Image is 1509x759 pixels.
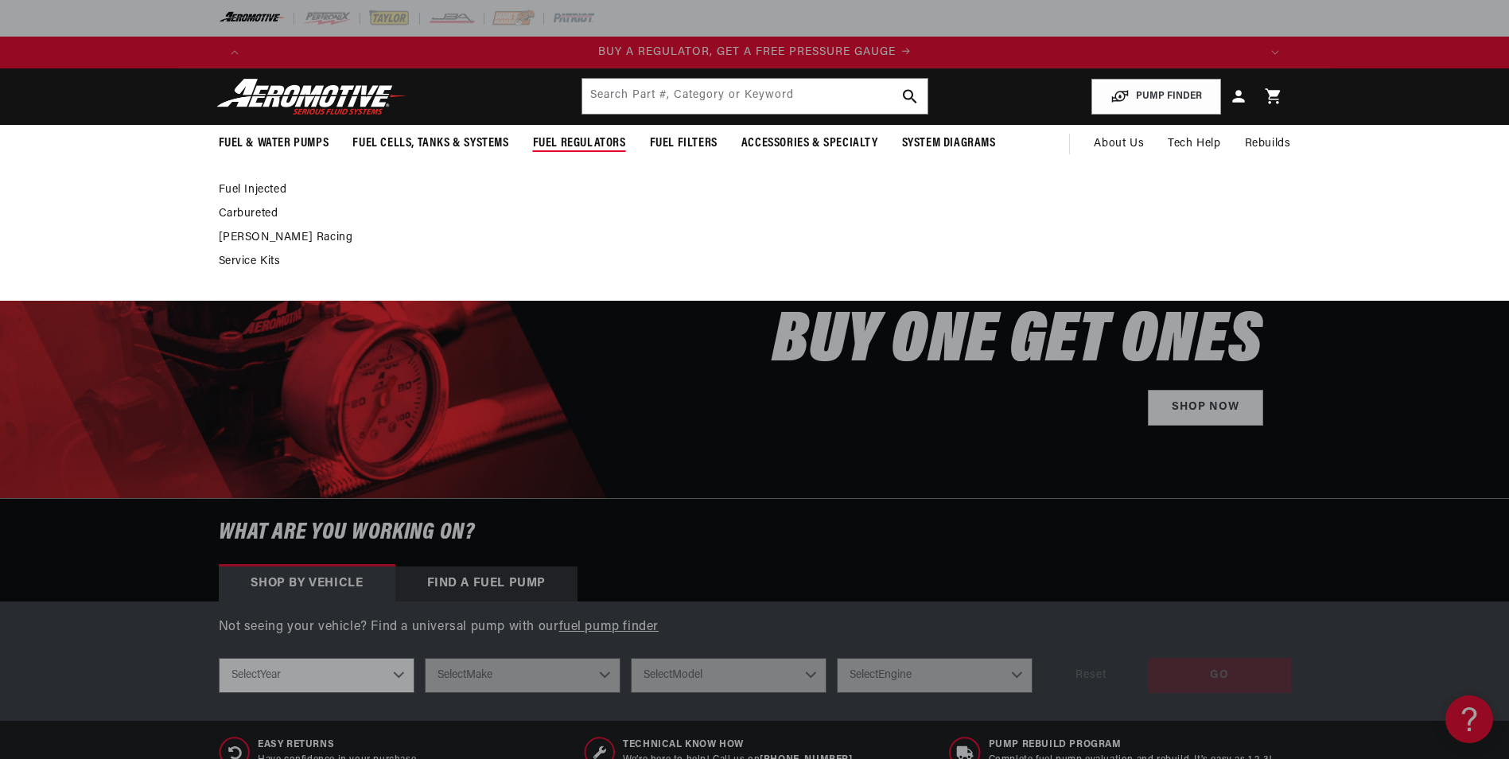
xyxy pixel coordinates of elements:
[772,249,1263,375] h2: SHOP SEPTEMBER BUY ONE GET ONES
[521,125,638,162] summary: Fuel Regulators
[1148,390,1263,426] a: Shop Now
[251,44,1259,61] a: BUY A REGULATOR, GET A FREE PRESSURE GAUGE
[352,135,508,152] span: Fuel Cells, Tanks & Systems
[729,125,890,162] summary: Accessories & Specialty
[598,46,896,58] span: BUY A REGULATOR, GET A FREE PRESSURE GAUGE
[1259,37,1291,68] button: Translation missing: en.sections.announcements.next_announcement
[395,566,578,601] div: Find a Fuel Pump
[219,617,1291,638] p: Not seeing your vehicle? Find a universal pump with our
[179,499,1331,566] h6: What are you working on?
[1082,125,1156,163] a: About Us
[638,125,729,162] summary: Fuel Filters
[219,135,329,152] span: Fuel & Water Pumps
[219,37,251,68] button: Translation missing: en.sections.announcements.previous_announcement
[219,183,1275,197] a: Fuel Injected
[219,658,414,693] select: Year
[207,125,341,162] summary: Fuel & Water Pumps
[251,44,1259,61] div: Announcement
[1245,135,1291,153] span: Rebuilds
[890,125,1008,162] summary: System Diagrams
[219,231,1275,245] a: [PERSON_NAME] Racing
[219,255,1275,269] a: Service Kits
[533,135,626,152] span: Fuel Regulators
[893,79,928,114] button: search button
[741,135,878,152] span: Accessories & Specialty
[837,658,1033,693] select: Engine
[258,738,418,752] span: Easy Returns
[1168,135,1220,153] span: Tech Help
[582,79,928,114] input: Search by Part Number, Category or Keyword
[1091,79,1221,115] button: PUMP FINDER
[340,125,520,162] summary: Fuel Cells, Tanks & Systems
[1233,125,1303,163] summary: Rebuilds
[1156,125,1232,163] summary: Tech Help
[219,566,395,601] div: Shop by vehicle
[251,44,1259,61] div: 1 of 4
[1094,138,1144,150] span: About Us
[623,738,852,752] span: Technical Know How
[989,738,1273,752] span: Pump Rebuild program
[559,621,659,633] a: fuel pump finder
[219,207,1275,221] a: Carbureted
[179,37,1331,68] slideshow-component: Translation missing: en.sections.announcements.announcement_bar
[631,658,826,693] select: Model
[902,135,996,152] span: System Diagrams
[212,78,411,115] img: Aeromotive
[425,658,620,693] select: Make
[650,135,718,152] span: Fuel Filters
